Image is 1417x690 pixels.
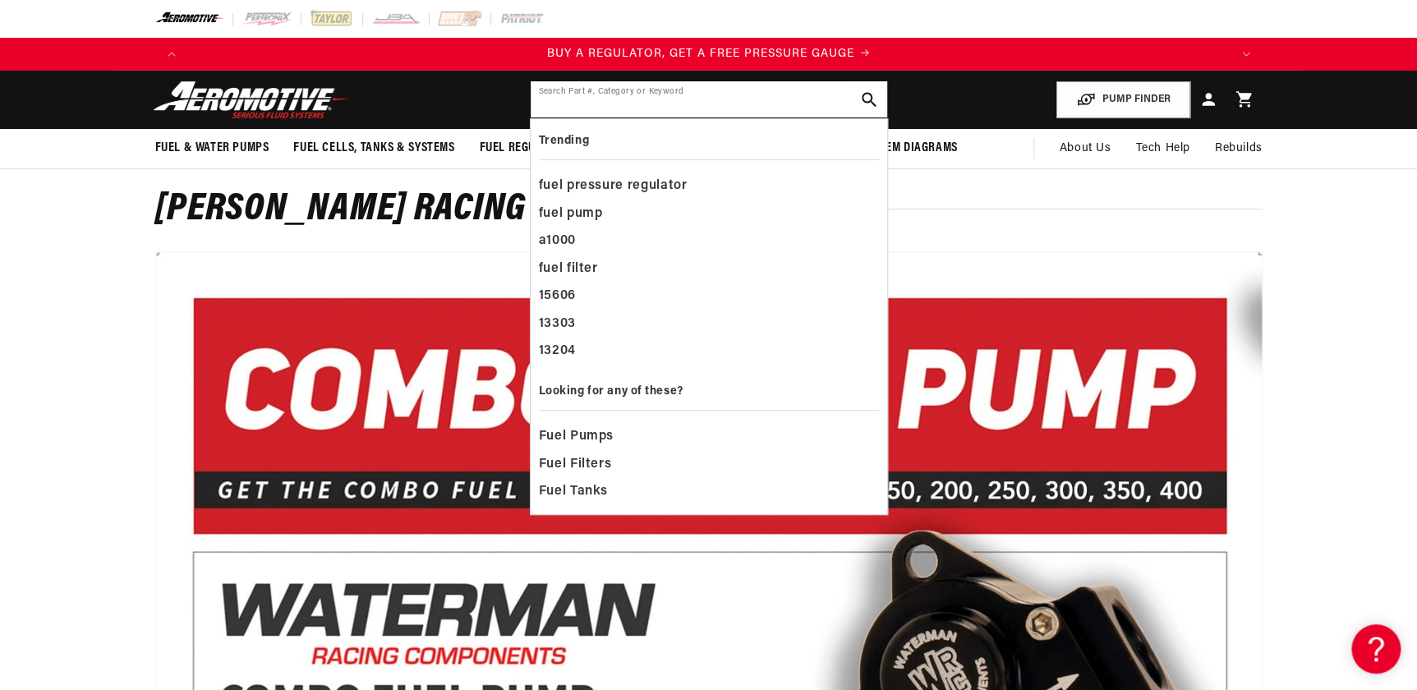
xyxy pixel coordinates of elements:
summary: System Diagrams [849,129,970,168]
span: Fuel & Water Pumps [155,140,269,157]
summary: Tech Help [1123,129,1202,168]
summary: Fuel Cells, Tanks & Systems [281,129,467,168]
summary: Fuel Regulators [467,129,588,168]
button: Translation missing: en.sections.announcements.next_announcement [1230,38,1263,71]
span: Fuel Filters [539,453,612,476]
span: Fuel Cells, Tanks & Systems [293,140,454,157]
span: Rebuilds [1215,140,1263,158]
span: System Diagrams [861,140,958,157]
summary: Fuel & Water Pumps [143,129,282,168]
div: 13204 [539,338,879,366]
span: Tech Help [1135,140,1189,158]
span: About Us [1059,142,1111,154]
slideshow-component: Translation missing: en.sections.announcements.announcement_bar [114,38,1304,71]
div: 13303 [539,310,879,338]
a: BUY A REGULATOR, GET A FREE PRESSURE GAUGE [188,45,1230,63]
div: fuel filter [539,255,879,283]
input: Search by Part Number, Category or Keyword [531,81,887,117]
div: fuel pressure regulator [539,172,879,200]
div: 15606 [539,283,879,310]
b: Trending [539,135,589,147]
button: Translation missing: en.sections.announcements.previous_announcement [155,38,188,71]
div: fuel pump [539,200,879,228]
button: PUMP FINDER [1056,81,1190,118]
summary: Rebuilds [1203,129,1275,168]
img: Aeromotive [149,80,354,119]
span: BUY A REGULATOR, GET A FREE PRESSURE GAUGE [547,48,854,60]
a: About Us [1047,129,1123,168]
span: Fuel Tanks [539,481,608,504]
div: a1000 [539,228,879,255]
div: 1 of 4 [188,45,1230,63]
h2: [PERSON_NAME] Racing Graphs [155,192,1263,227]
div: Announcement [188,45,1230,63]
span: Fuel Regulators [480,140,576,157]
span: Fuel Pumps [539,425,614,448]
b: Looking for any of these? [539,385,683,398]
button: search button [851,81,887,117]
